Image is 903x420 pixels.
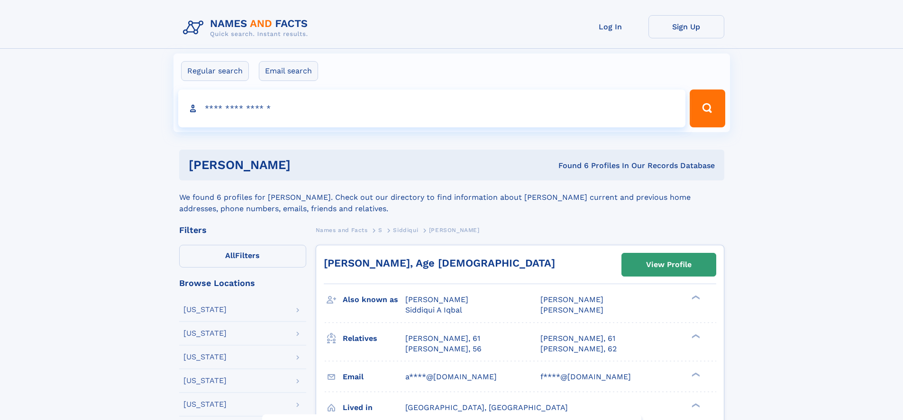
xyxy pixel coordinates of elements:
[646,254,692,276] div: View Profile
[540,305,603,314] span: [PERSON_NAME]
[189,159,425,171] h1: [PERSON_NAME]
[179,180,724,214] div: We found 6 profiles for [PERSON_NAME]. Check out our directory to find information about [PERSON_...
[540,295,603,304] span: [PERSON_NAME]
[378,224,383,236] a: S
[405,403,568,412] span: [GEOGRAPHIC_DATA], [GEOGRAPHIC_DATA]
[405,295,468,304] span: [PERSON_NAME]
[183,353,227,361] div: [US_STATE]
[378,227,383,233] span: S
[316,224,368,236] a: Names and Facts
[690,89,725,127] button: Search Button
[181,61,249,81] label: Regular search
[343,331,405,347] h3: Relatives
[183,377,227,384] div: [US_STATE]
[259,61,318,81] label: Email search
[689,402,701,408] div: ❯
[405,333,480,344] a: [PERSON_NAME], 61
[622,253,716,276] a: View Profile
[343,400,405,416] h3: Lived in
[540,333,615,344] a: [PERSON_NAME], 61
[183,306,227,313] div: [US_STATE]
[393,227,418,233] span: Siddiqui
[179,245,306,268] label: Filters
[225,251,235,260] span: All
[183,330,227,337] div: [US_STATE]
[405,344,482,354] a: [PERSON_NAME], 56
[183,401,227,408] div: [US_STATE]
[179,15,316,41] img: Logo Names and Facts
[689,295,701,301] div: ❯
[689,333,701,339] div: ❯
[179,279,306,287] div: Browse Locations
[405,305,462,314] span: Siddiqui A Iqbal
[343,292,405,308] h3: Also known as
[573,15,648,38] a: Log In
[429,227,480,233] span: [PERSON_NAME]
[689,371,701,377] div: ❯
[424,161,715,171] div: Found 6 Profiles In Our Records Database
[179,226,306,234] div: Filters
[648,15,724,38] a: Sign Up
[178,89,686,127] input: search input
[393,224,418,236] a: Siddiqui
[343,369,405,385] h3: Email
[324,257,555,269] a: [PERSON_NAME], Age [DEMOGRAPHIC_DATA]
[540,344,617,354] a: [PERSON_NAME], 62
